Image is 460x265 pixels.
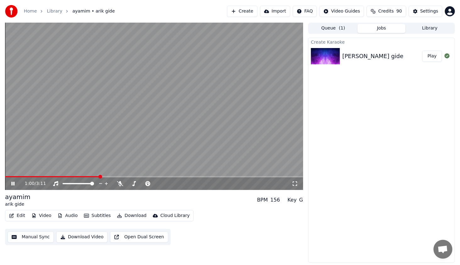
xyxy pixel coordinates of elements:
[56,231,108,243] button: Download Video
[7,211,28,220] button: Edit
[309,24,357,33] button: Queue
[5,5,18,18] img: youka
[25,181,35,187] span: 1:00
[5,201,30,208] div: arik gide
[270,196,280,204] div: 156
[257,196,268,204] div: BPM
[8,231,54,243] button: Manual Sync
[367,6,406,17] button: Credits90
[72,8,115,14] span: ayamim • arik gide
[5,192,30,201] div: ayamim
[25,181,40,187] div: /
[420,8,438,14] div: Settings
[342,52,403,61] div: [PERSON_NAME] gide
[114,211,149,220] button: Download
[110,231,168,243] button: Open Dual Screen
[36,181,46,187] span: 3:11
[339,25,345,31] span: ( 1 )
[422,51,442,62] button: Play
[293,6,317,17] button: FAQ
[29,211,54,220] button: Video
[434,240,452,259] div: פתח צ'אט
[357,24,406,33] button: Jobs
[227,6,258,17] button: Create
[308,38,455,46] div: Create Karaoke
[409,6,442,17] button: Settings
[406,24,454,33] button: Library
[299,196,303,204] div: G
[319,6,364,17] button: Video Guides
[378,8,394,14] span: Credits
[396,8,402,14] span: 90
[81,211,113,220] button: Subtitles
[288,196,297,204] div: Key
[55,211,80,220] button: Audio
[24,8,37,14] a: Home
[160,213,190,219] div: Cloud Library
[260,6,290,17] button: Import
[24,8,115,14] nav: breadcrumb
[47,8,62,14] a: Library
